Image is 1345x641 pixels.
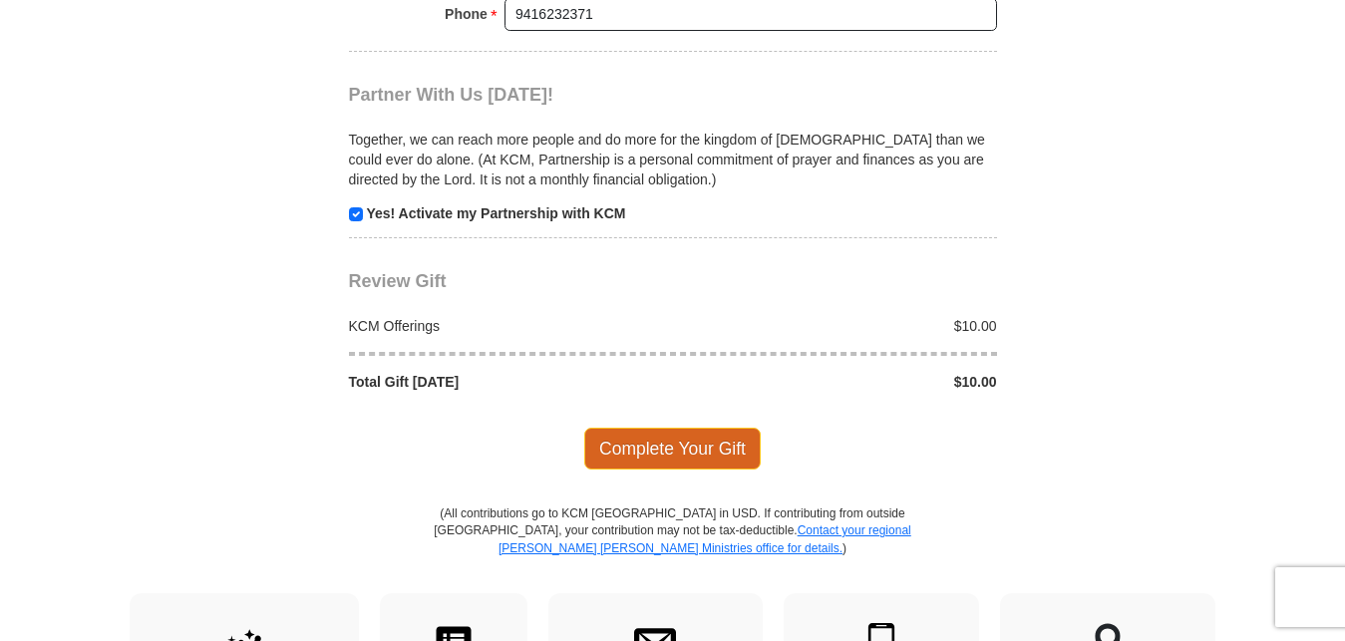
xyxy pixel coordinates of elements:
div: KCM Offerings [338,316,673,336]
a: Contact your regional [PERSON_NAME] [PERSON_NAME] Ministries office for details. [499,523,911,554]
strong: Yes! Activate my Partnership with KCM [366,205,625,221]
span: Partner With Us [DATE]! [349,85,554,105]
div: $10.00 [673,316,1008,336]
span: Complete Your Gift [584,428,761,470]
div: $10.00 [673,372,1008,392]
p: Together, we can reach more people and do more for the kingdom of [DEMOGRAPHIC_DATA] than we coul... [349,130,997,189]
p: (All contributions go to KCM [GEOGRAPHIC_DATA] in USD. If contributing from outside [GEOGRAPHIC_D... [434,505,912,592]
span: Review Gift [349,271,447,291]
div: Total Gift [DATE] [338,372,673,392]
